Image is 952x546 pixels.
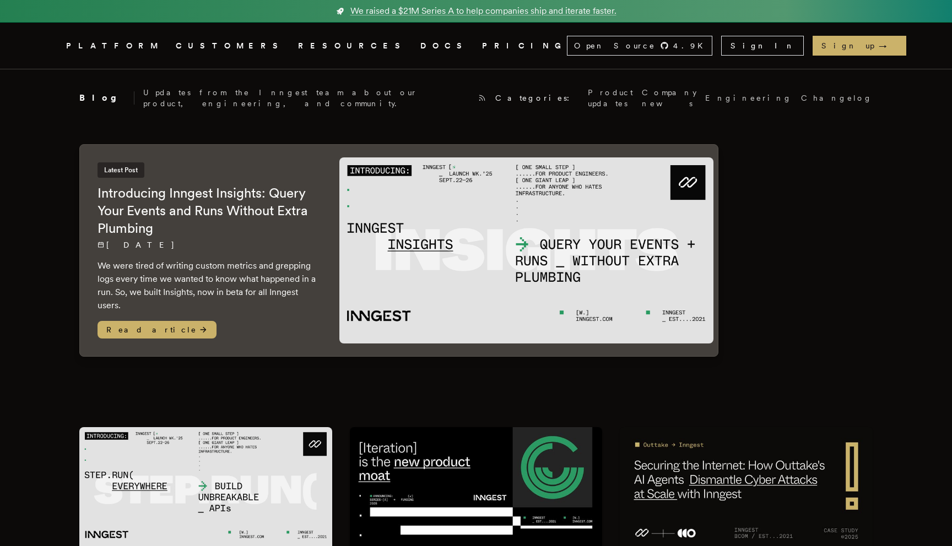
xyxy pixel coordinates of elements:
span: Read article [98,321,217,338]
p: Updates from the Inngest team about our product, engineering, and community. [143,87,469,109]
span: Latest Post [98,162,144,178]
p: We were tired of writing custom metrics and grepping logs every time we wanted to know what happe... [98,259,317,312]
span: We raised a $21M Series A to help companies ship and iterate faster. [350,4,616,18]
a: Latest PostIntroducing Inngest Insights: Query Your Events and Runs Without Extra Plumbing[DATE] ... [79,144,718,357]
a: Company news [642,87,696,109]
span: Open Source [574,40,656,51]
span: Categories: [495,92,579,103]
span: → [879,40,897,51]
button: RESOURCES [298,39,407,53]
span: 4.9 K [673,40,710,51]
a: Sign up [813,36,906,56]
h2: Blog [79,91,134,105]
a: Engineering [705,92,792,103]
a: PRICING [482,39,567,53]
a: Changelog [801,92,873,103]
a: Product updates [588,87,633,109]
a: Sign In [721,36,804,56]
button: PLATFORM [66,39,163,53]
img: Featured image for Introducing Inngest Insights: Query Your Events and Runs Without Extra Plumbin... [339,157,713,344]
a: CUSTOMERS [176,39,285,53]
h2: Introducing Inngest Insights: Query Your Events and Runs Without Extra Plumbing [98,184,317,237]
p: [DATE] [98,239,317,250]
a: DOCS [420,39,469,53]
nav: Global [35,23,917,69]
